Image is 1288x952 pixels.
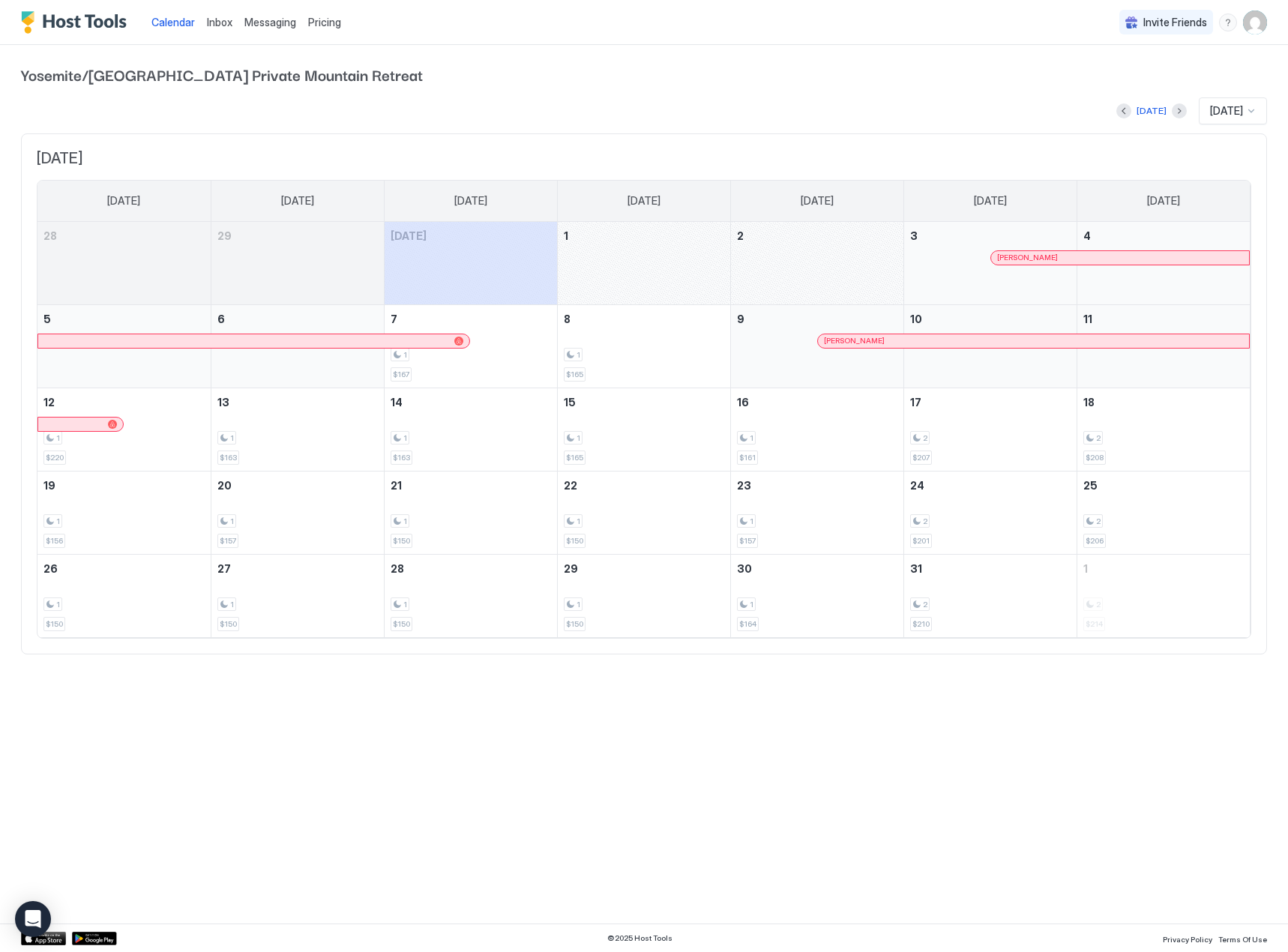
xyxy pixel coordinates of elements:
[558,222,730,250] a: October 1, 2025
[903,471,1077,554] td: October 24, 2025
[1077,305,1251,333] a: October 11, 2025
[558,305,730,333] a: October 8, 2025
[564,313,571,325] span: 8
[1077,472,1251,499] a: October 25, 2025
[244,16,296,28] span: Messaging
[217,313,225,325] span: 6
[628,194,660,208] span: [DATE]
[217,229,232,242] span: 29
[577,350,580,360] span: 1
[1137,104,1167,118] div: [DATE]
[1210,104,1243,118] span: [DATE]
[577,600,580,609] span: 1
[403,350,407,360] span: 1
[1243,10,1267,34] div: User profile
[959,181,1022,221] a: Friday
[151,14,195,30] a: Calendar
[1132,181,1195,221] a: Saturday
[43,479,55,492] span: 19
[107,194,140,208] span: [DATE]
[43,313,51,325] span: 5
[566,536,583,546] span: $150
[730,222,903,305] td: October 2, 2025
[211,388,384,471] td: October 13, 2025
[912,619,930,629] span: $210
[21,11,133,34] a: Host Tools Logo
[903,304,1077,388] td: October 10, 2025
[912,536,930,546] span: $201
[385,472,557,499] a: October 21, 2025
[439,181,502,221] a: Tuesday
[923,600,927,609] span: 2
[1172,103,1187,118] button: Next month
[37,304,211,388] td: October 5, 2025
[220,453,237,463] span: $163
[1077,222,1251,250] a: October 4, 2025
[72,932,117,945] a: Google Play Store
[217,479,232,492] span: 20
[564,396,576,409] span: 15
[211,305,384,333] a: October 6, 2025
[824,336,1243,346] div: [PERSON_NAME]
[37,149,1251,168] span: [DATE]
[557,471,730,554] td: October 22, 2025
[1083,396,1095,409] span: 18
[786,181,849,221] a: Thursday
[750,600,753,609] span: 1
[997,253,1058,262] span: [PERSON_NAME]
[577,516,580,526] span: 1
[56,600,60,609] span: 1
[564,479,577,492] span: 22
[1077,304,1250,388] td: October 11, 2025
[566,619,583,629] span: $150
[92,181,155,221] a: Sunday
[37,222,211,305] td: September 28, 2025
[217,562,231,575] span: 27
[739,536,756,546] span: $157
[37,388,211,416] a: October 12, 2025
[737,229,744,242] span: 2
[385,305,557,333] a: October 7, 2025
[37,555,211,582] a: October 26, 2025
[731,305,903,333] a: October 9, 2025
[923,516,927,526] span: 2
[37,305,211,333] a: October 5, 2025
[46,453,64,463] span: $220
[1163,935,1212,944] span: Privacy Policy
[557,388,730,471] td: October 15, 2025
[558,555,730,582] a: October 29, 2025
[391,479,402,492] span: 21
[737,396,749,409] span: 16
[1077,471,1250,554] td: October 25, 2025
[385,555,557,582] a: October 28, 2025
[281,194,314,208] span: [DATE]
[230,600,234,609] span: 1
[46,619,63,629] span: $150
[1218,935,1267,944] span: Terms Of Use
[230,433,234,443] span: 1
[220,536,236,546] span: $157
[391,313,397,325] span: 7
[211,222,384,305] td: September 29, 2025
[577,433,580,443] span: 1
[385,388,557,416] a: October 14, 2025
[1143,16,1207,29] span: Invite Friends
[15,901,51,937] div: Open Intercom Messenger
[393,619,410,629] span: $150
[558,472,730,499] a: October 22, 2025
[558,388,730,416] a: October 15, 2025
[910,562,922,575] span: 31
[1096,516,1101,526] span: 2
[385,222,557,250] a: September 30, 2025
[974,194,1007,208] span: [DATE]
[607,933,672,943] span: © 2025 Host Tools
[211,472,384,499] a: October 20, 2025
[1086,453,1104,463] span: $208
[37,471,211,554] td: October 19, 2025
[801,194,834,208] span: [DATE]
[384,388,557,471] td: October 14, 2025
[56,516,60,526] span: 1
[230,516,234,526] span: 1
[903,388,1077,471] td: October 17, 2025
